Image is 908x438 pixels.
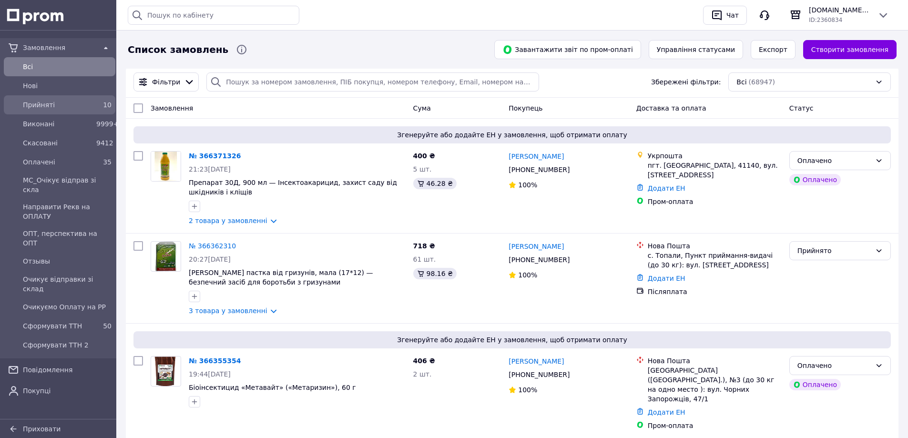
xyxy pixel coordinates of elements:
span: 10 [103,101,112,109]
span: Всi [23,62,112,71]
span: 19:44[DATE] [189,370,231,378]
span: Направити Рекв на ОПЛАТУ [23,202,112,221]
div: Нова Пошта [648,356,782,366]
span: Замовлення [23,43,96,52]
span: Сформувати ТТН [23,321,92,331]
a: № 366371326 [189,152,241,160]
a: Препарат 30Д, 900 мл — Інсектоакарицид, захист саду від шкідників і кліщів [189,179,397,196]
img: Фото товару [151,152,181,181]
span: 718 ₴ [413,242,435,250]
span: 61 шт. [413,255,436,263]
span: 2 шт. [413,370,432,378]
span: 9999+ [96,120,119,128]
span: Очикує відправки зі склад [23,275,112,294]
a: [PERSON_NAME] [509,357,564,366]
div: Оплачено [797,155,871,166]
span: Очикуємо Оплату на РР [23,302,112,312]
a: [PERSON_NAME] [509,152,564,161]
a: Створити замовлення [803,40,897,59]
a: Додати ЕН [648,408,685,416]
span: (68947) [749,78,775,86]
div: с. Топали, Пункт приймання-видачі (до 30 кг): вул. [STREET_ADDRESS] [648,251,782,270]
span: [DOMAIN_NAME] — інтернет магазин для фермера, садовода, дачника [809,5,870,15]
div: Оплачено [789,174,841,185]
span: [PHONE_NUMBER] [509,371,570,378]
span: 406 ₴ [413,357,435,365]
span: [PHONE_NUMBER] [509,166,570,173]
span: Приховати [23,425,61,433]
a: Додати ЕН [648,184,685,192]
span: Повідомлення [23,365,112,375]
a: 2 товара у замовленні [189,217,267,224]
a: Фото товару [151,151,181,182]
a: № 366355354 [189,357,241,365]
div: 46.28 ₴ [413,178,457,189]
div: Чат [724,8,741,22]
span: 400 ₴ [413,152,435,160]
input: Пошук за номером замовлення, ПІБ покупця, номером телефону, Email, номером накладної [206,72,539,92]
span: Оплачені [23,157,92,167]
a: Додати ЕН [648,275,685,282]
span: [PHONE_NUMBER] [509,256,570,264]
button: Експорт [751,40,796,59]
span: Скасовані [23,138,92,148]
span: Замовлення [151,104,193,112]
div: 98.16 ₴ [413,268,457,279]
span: Фільтри [152,77,180,87]
span: Виконані [23,119,92,129]
span: 50 [103,322,112,330]
button: Завантажити звіт по пром-оплаті [494,40,641,59]
a: [PERSON_NAME] пастка від гризунів, мала (17*12) — безпечний засіб для боротьби з гризунами [189,269,373,286]
span: Доставка та оплата [636,104,706,112]
a: № 366362310 [189,242,236,250]
div: Пром-оплата [648,421,782,430]
a: Фото товару [151,241,181,272]
img: Фото товару [155,242,176,271]
span: 35 [103,158,112,166]
span: Збережені фільтри: [651,77,721,87]
span: Отзывы [23,256,112,266]
a: [PERSON_NAME] [509,242,564,251]
div: Оплачено [797,360,871,371]
span: 9412 [96,139,113,147]
div: [GEOGRAPHIC_DATA] ([GEOGRAPHIC_DATA].), №3 (до 30 кг на одно место ): вул. Чорних Запорожців, 47/1 [648,366,782,404]
div: Укрпошта [648,151,782,161]
span: 21:23[DATE] [189,165,231,173]
span: 20:27[DATE] [189,255,231,263]
div: Нова Пошта [648,241,782,251]
span: Нові [23,81,112,91]
span: 100% [518,271,537,279]
span: Покупець [509,104,542,112]
span: 5 шт. [413,165,432,173]
a: Фото товару [151,356,181,387]
span: Список замовлень [128,43,228,57]
span: Покупці [23,386,112,396]
div: Пром-оплата [648,197,782,206]
span: МС_Очікує відправ зі скла [23,175,112,194]
div: Оплачено [789,379,841,390]
button: Управління статусами [649,40,743,59]
img: Фото товару [151,357,181,386]
span: Cума [413,104,431,112]
span: Згенеруйте або додайте ЕН у замовлення, щоб отримати оплату [137,335,887,345]
div: Прийнято [797,245,871,256]
input: Пошук по кабінету [128,6,299,25]
a: 3 товара у замовленні [189,307,267,315]
span: 100% [518,386,537,394]
span: ОПТ, перспектива на ОПТ [23,229,112,248]
span: ID: 2360834 [809,17,842,23]
div: Післяплата [648,287,782,296]
span: Сформувати ТТН 2 [23,340,112,350]
span: Статус [789,104,814,112]
a: Біоінсектицид «Метавайт» («Метаризин»), 60 г [189,384,356,391]
span: Згенеруйте або додайте ЕН у замовлення, щоб отримати оплату [137,130,887,140]
span: Всі [736,77,746,87]
span: Прийняті [23,100,92,110]
div: пгт. [GEOGRAPHIC_DATA], 41140, вул. [STREET_ADDRESS] [648,161,782,180]
button: Чат [703,6,747,25]
span: 100% [518,181,537,189]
